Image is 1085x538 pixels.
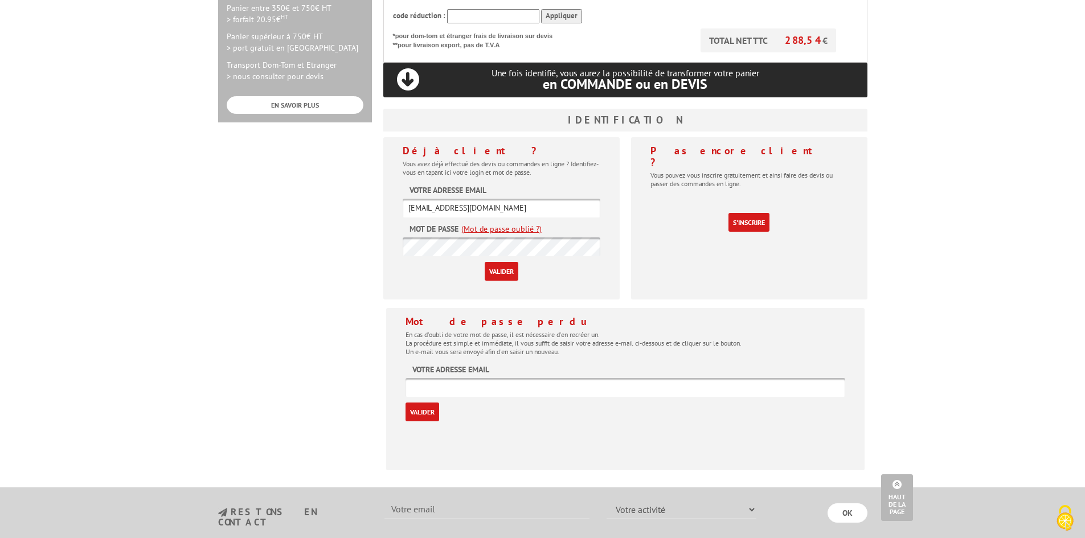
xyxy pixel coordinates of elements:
span: code réduction : [393,11,445,20]
img: Cookies (fenêtre modale) [1051,504,1079,532]
span: > port gratuit en [GEOGRAPHIC_DATA] [227,43,358,53]
span: > forfait 20.95€ [227,14,288,24]
a: S'inscrire [728,213,769,232]
a: (Mot de passe oublié ?) [461,223,542,235]
span: > nous consulter pour devis [227,71,324,81]
label: Mot de passe [410,223,458,235]
h4: Pas encore client ? [650,145,848,168]
input: Valider [406,403,439,421]
span: en COMMANDE ou en DEVIS [543,75,707,93]
sup: HT [281,13,288,20]
img: newsletter.jpg [218,508,227,518]
button: Cookies (fenêtre modale) [1045,499,1085,538]
input: Appliquer [541,9,582,23]
input: Valider [485,262,518,281]
p: Panier entre 350€ et 750€ HT [227,2,363,25]
p: Une fois identifié, vous aurez la possibilité de transformer votre panier [383,68,867,91]
h4: Mot de passe perdu [406,316,845,327]
p: *pour dom-tom et étranger frais de livraison sur devis **pour livraison export, pas de T.V.A [393,28,564,50]
input: OK [828,503,867,523]
label: Votre adresse email [410,184,486,196]
input: Votre email [384,500,589,519]
p: Vous pouvez vous inscrire gratuitement et ainsi faire des devis ou passer des commandes en ligne. [650,171,848,188]
h3: restons en contact [218,507,368,527]
h4: Déjà client ? [403,145,600,157]
a: EN SAVOIR PLUS [227,96,363,114]
p: Vous avez déjà effectué des devis ou commandes en ligne ? Identifiez-vous en tapant ici votre log... [403,159,600,176]
p: Panier supérieur à 750€ HT [227,31,363,54]
a: Haut de la page [881,474,913,521]
h3: Identification [383,109,867,132]
label: Votre adresse email [412,364,489,375]
p: Transport Dom-Tom et Etranger [227,59,363,82]
span: 288,54 [785,34,822,47]
p: TOTAL NET TTC € [701,28,836,52]
p: En cas d'oubli de votre mot de passe, il est nécessaire d'en recréer un. La procédure est simple ... [406,330,845,356]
